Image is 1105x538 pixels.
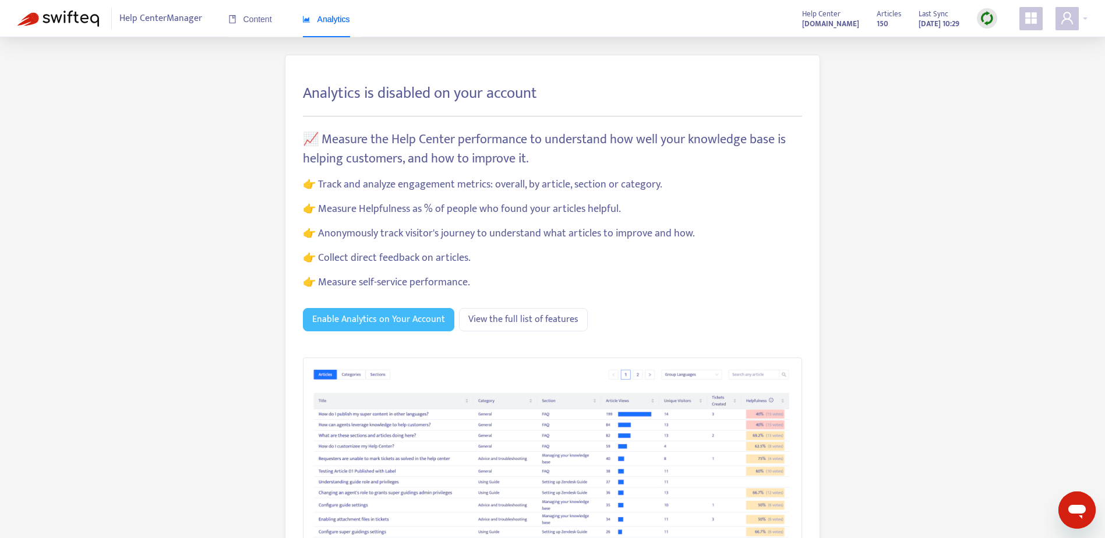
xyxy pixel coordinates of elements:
p: 👉 Track and analyze engagement metrics: overall, by article, section or category. [303,177,802,193]
strong: [DATE] 10:29 [919,17,959,30]
img: sync.dc5367851b00ba804db3.png [980,11,994,26]
span: appstore [1024,11,1038,25]
span: Help Center Manager [119,8,202,30]
a: [DOMAIN_NAME] [802,17,859,30]
p: 👉 Anonymously track visitor's journey to understand what articles to improve and how. [303,226,802,242]
span: Content [228,15,272,24]
span: Articles [877,8,901,20]
span: Enable Analytics on Your Account [312,312,445,327]
img: Swifteq [17,10,99,27]
p: 📈 Measure the Help Center performance to understand how well your knowledge base is helping custo... [303,130,802,168]
span: Help Center [802,8,841,20]
span: Last Sync [919,8,948,20]
iframe: Button to launch messaging window [1058,491,1096,529]
span: area-chart [302,15,310,23]
p: 👉 Measure self-service performance. [303,275,802,291]
span: Analytics [302,15,350,24]
a: View the full list of features [459,308,588,331]
button: Enable Analytics on Your Account [303,308,454,331]
strong: 150 [877,17,888,30]
span: user [1060,11,1074,25]
span: View the full list of features [468,312,578,327]
h3: Analytics is disabled on your account [303,84,802,103]
p: 👉 Collect direct feedback on articles. [303,250,802,266]
span: book [228,15,236,23]
p: 👉 Measure Helpfulness as % of people who found your articles helpful. [303,201,802,217]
